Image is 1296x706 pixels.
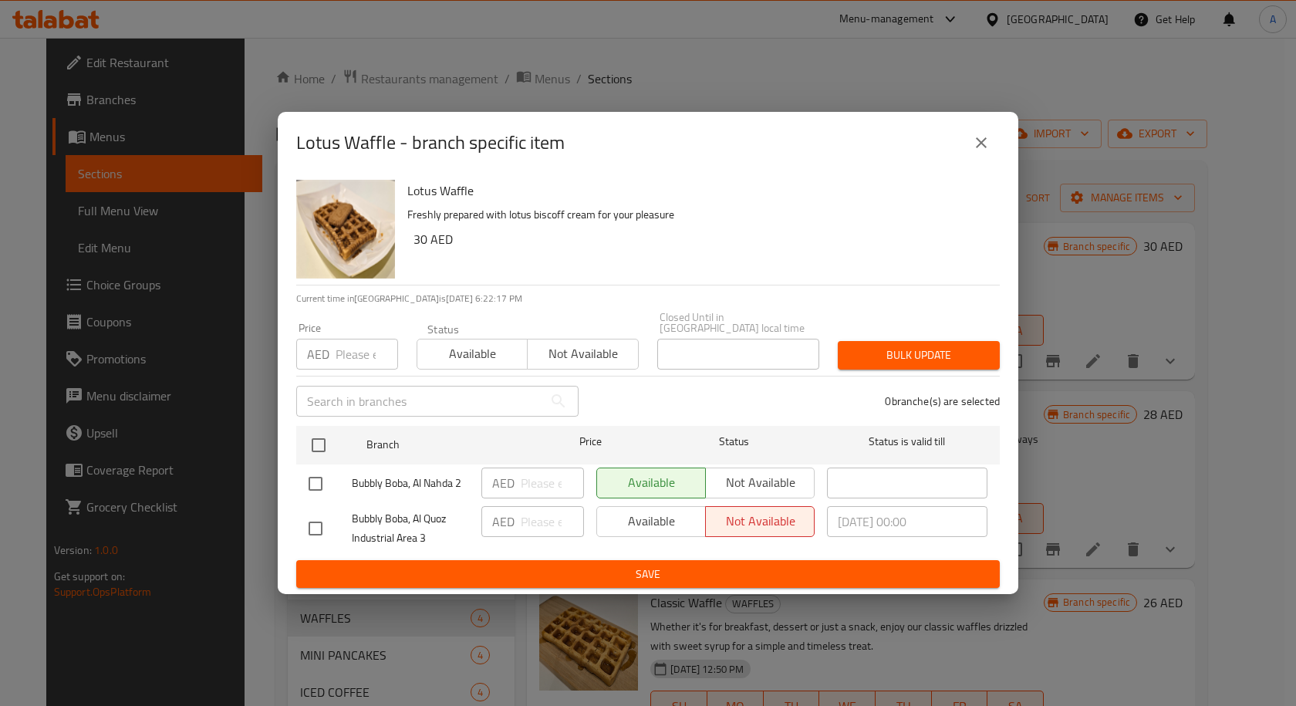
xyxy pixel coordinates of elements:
[296,292,1000,306] p: Current time in [GEOGRAPHIC_DATA] is [DATE] 6:22:17 PM
[654,432,815,451] span: Status
[352,474,469,493] span: Bubbly Boba, Al Nahda 2
[492,512,515,531] p: AED
[307,345,329,363] p: AED
[521,468,584,498] input: Please enter price
[521,506,584,537] input: Please enter price
[492,474,515,492] p: AED
[885,394,1000,409] p: 0 branche(s) are selected
[413,228,987,250] h6: 30 AED
[424,343,521,365] span: Available
[850,346,987,365] span: Bulk update
[296,180,395,279] img: Lotus Waffle
[407,205,987,225] p: Freshly prepared with lotus biscoff cream for your pleasure
[407,180,987,201] h6: Lotus Waffle
[296,130,565,155] h2: Lotus Waffle - branch specific item
[309,565,987,584] span: Save
[336,339,398,370] input: Please enter price
[296,386,543,417] input: Search in branches
[827,432,987,451] span: Status is valid till
[352,509,469,548] span: Bubbly Boba, Al Quoz Industrial Area 3
[296,560,1000,589] button: Save
[534,343,632,365] span: Not available
[963,124,1000,161] button: close
[539,432,642,451] span: Price
[838,341,1000,370] button: Bulk update
[366,435,527,454] span: Branch
[527,339,638,370] button: Not available
[417,339,528,370] button: Available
